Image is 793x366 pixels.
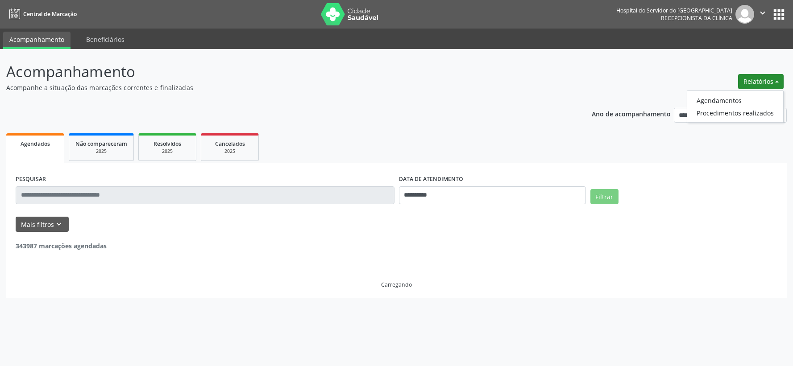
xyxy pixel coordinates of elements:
[75,148,127,155] div: 2025
[735,5,754,24] img: img
[6,7,77,21] a: Central de Marcação
[687,94,783,107] a: Agendamentos
[687,90,784,123] ul: Relatórios
[6,83,552,92] p: Acompanhe a situação das marcações correntes e finalizadas
[616,7,732,14] div: Hospital do Servidor do [GEOGRAPHIC_DATA]
[687,107,783,119] a: Procedimentos realizados
[54,219,64,229] i: keyboard_arrow_down
[21,140,50,148] span: Agendados
[754,5,771,24] button: 
[16,217,69,232] button: Mais filtroskeyboard_arrow_down
[6,61,552,83] p: Acompanhamento
[215,140,245,148] span: Cancelados
[80,32,131,47] a: Beneficiários
[592,108,671,119] p: Ano de acompanhamento
[75,140,127,148] span: Não compareceram
[758,8,768,18] i: 
[661,14,732,22] span: Recepcionista da clínica
[154,140,181,148] span: Resolvidos
[590,189,619,204] button: Filtrar
[23,10,77,18] span: Central de Marcação
[3,32,71,49] a: Acompanhamento
[738,74,784,89] button: Relatórios
[16,242,107,250] strong: 343987 marcações agendadas
[145,148,190,155] div: 2025
[16,173,46,186] label: PESQUISAR
[399,173,463,186] label: DATA DE ATENDIMENTO
[771,7,787,22] button: apps
[208,148,252,155] div: 2025
[381,281,412,288] div: Carregando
